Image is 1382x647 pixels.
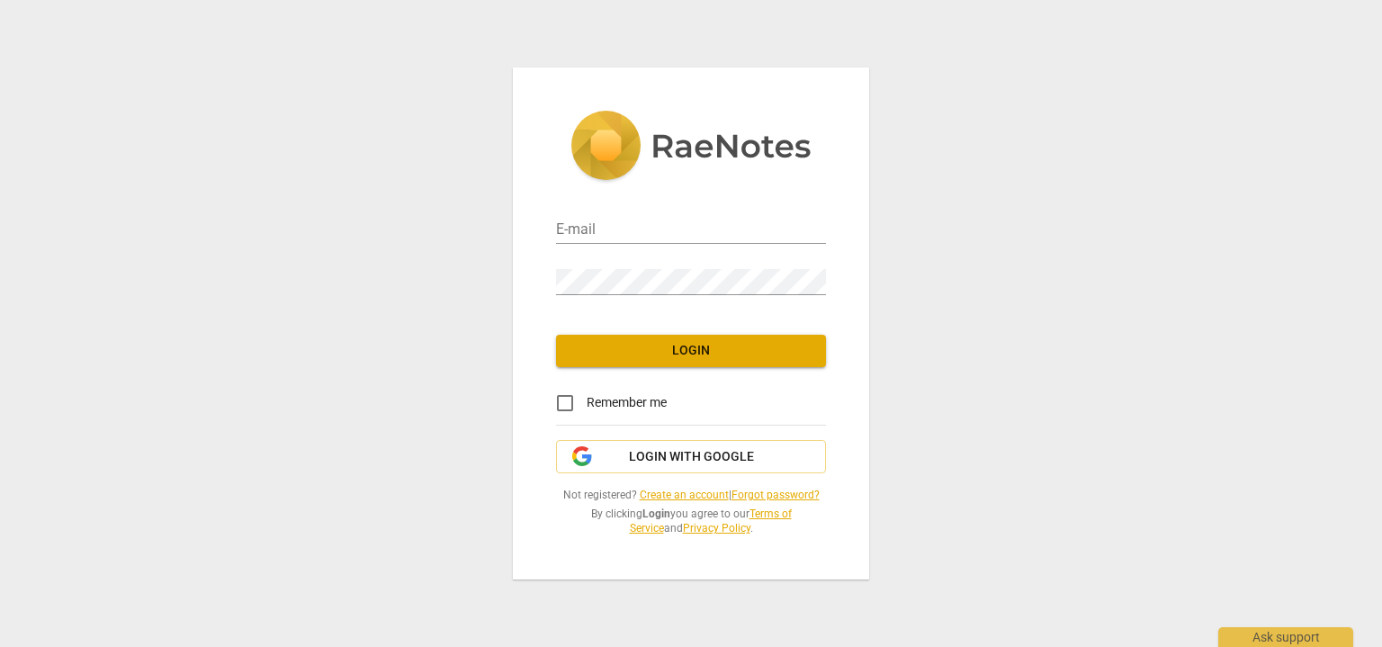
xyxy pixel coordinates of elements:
[731,489,820,501] a: Forgot password?
[556,335,826,367] button: Login
[556,507,826,536] span: By clicking you agree to our and .
[642,508,670,520] b: Login
[1218,627,1353,647] div: Ask support
[556,488,826,503] span: Not registered? |
[630,508,792,535] a: Terms of Service
[640,489,729,501] a: Create an account
[683,522,750,535] a: Privacy Policy
[570,111,812,184] img: 5ac2273c67554f335776073100b6d88f.svg
[629,448,754,466] span: Login with Google
[556,440,826,474] button: Login with Google
[570,342,812,360] span: Login
[587,393,667,412] span: Remember me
